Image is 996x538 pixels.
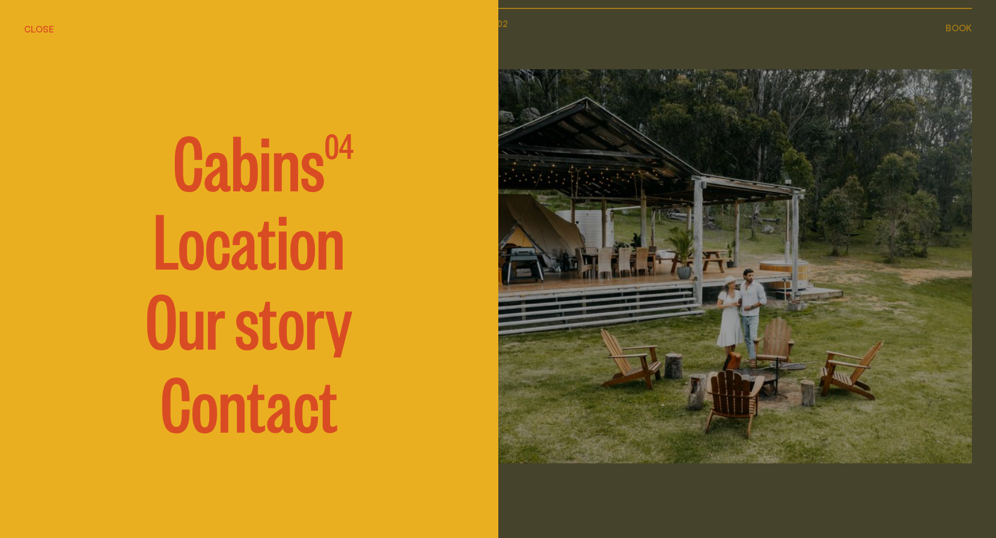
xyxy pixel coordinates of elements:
button: hide menu [24,22,54,36]
a: Contact [160,365,338,437]
a: Location [153,202,345,274]
a: Cabins 04 [144,123,353,196]
span: Cabins [173,123,325,196]
span: 04 [325,123,353,196]
a: Our story [145,282,352,354]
